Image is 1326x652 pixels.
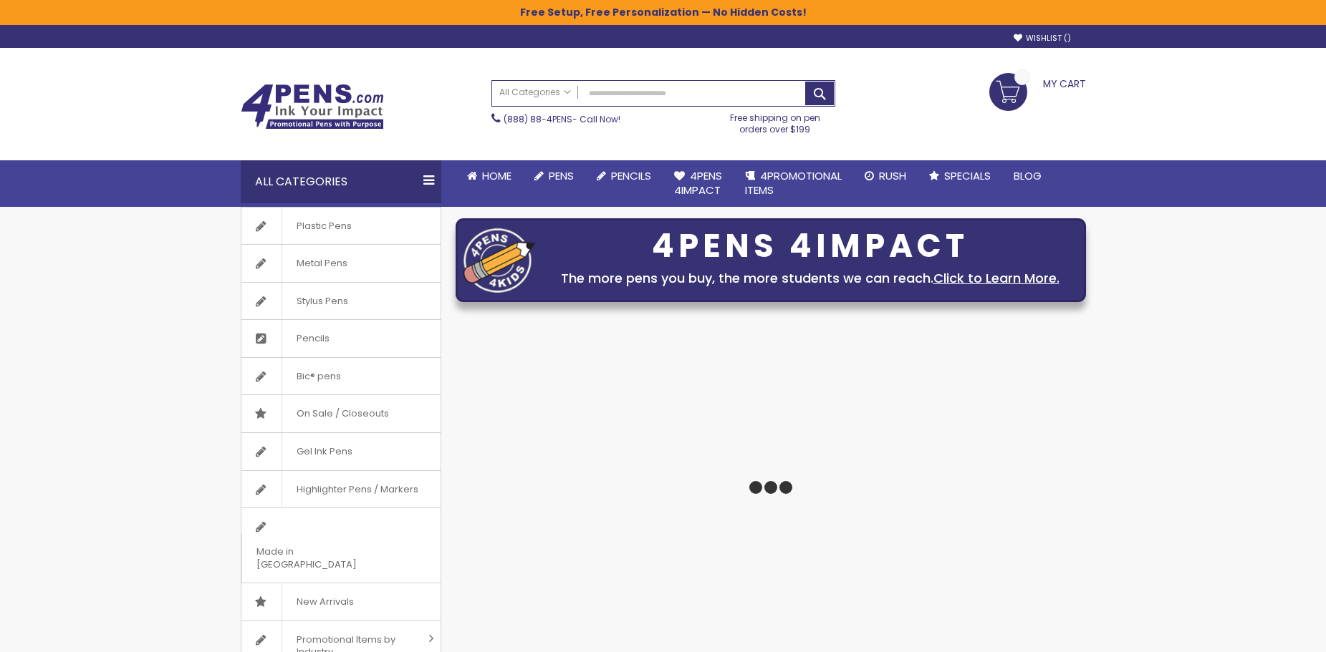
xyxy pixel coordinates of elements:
[879,168,906,183] span: Rush
[463,228,535,293] img: four_pen_logo.png
[918,160,1002,192] a: Specials
[241,84,384,130] img: 4Pens Custom Pens and Promotional Products
[611,168,651,183] span: Pencils
[241,245,441,282] a: Metal Pens
[241,208,441,245] a: Plastic Pens
[1014,33,1071,44] a: Wishlist
[542,231,1078,261] div: 4PENS 4IMPACT
[504,113,620,125] span: - Call Now!
[933,269,1060,287] a: Click to Learn More.
[282,358,355,395] span: Bic® pens
[734,160,853,207] a: 4PROMOTIONALITEMS
[549,168,574,183] span: Pens
[715,107,835,135] div: Free shipping on pen orders over $199
[241,283,441,320] a: Stylus Pens
[282,395,403,432] span: On Sale / Closeouts
[585,160,663,192] a: Pencils
[282,245,362,282] span: Metal Pens
[523,160,585,192] a: Pens
[282,433,367,470] span: Gel Ink Pens
[282,283,362,320] span: Stylus Pens
[745,168,842,198] span: 4PROMOTIONAL ITEMS
[1014,168,1042,183] span: Blog
[241,320,441,357] a: Pencils
[241,395,441,432] a: On Sale / Closeouts
[241,508,441,583] a: Made in [GEOGRAPHIC_DATA]
[241,471,441,508] a: Highlighter Pens / Markers
[282,208,366,245] span: Plastic Pens
[282,583,368,621] span: New Arrivals
[504,113,572,125] a: (888) 88-4PENS
[241,533,405,583] span: Made in [GEOGRAPHIC_DATA]
[663,160,734,207] a: 4Pens4impact
[241,358,441,395] a: Bic® pens
[1002,160,1053,192] a: Blog
[241,583,441,621] a: New Arrivals
[456,160,523,192] a: Home
[482,168,511,183] span: Home
[282,471,433,508] span: Highlighter Pens / Markers
[542,268,1078,288] div: The more pens you buy, the more students we can reach.
[241,160,441,203] div: All Categories
[674,168,722,198] span: 4Pens 4impact
[499,87,571,98] span: All Categories
[492,81,578,104] a: All Categories
[241,433,441,470] a: Gel Ink Pens
[282,320,344,357] span: Pencils
[944,168,991,183] span: Specials
[853,160,918,192] a: Rush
